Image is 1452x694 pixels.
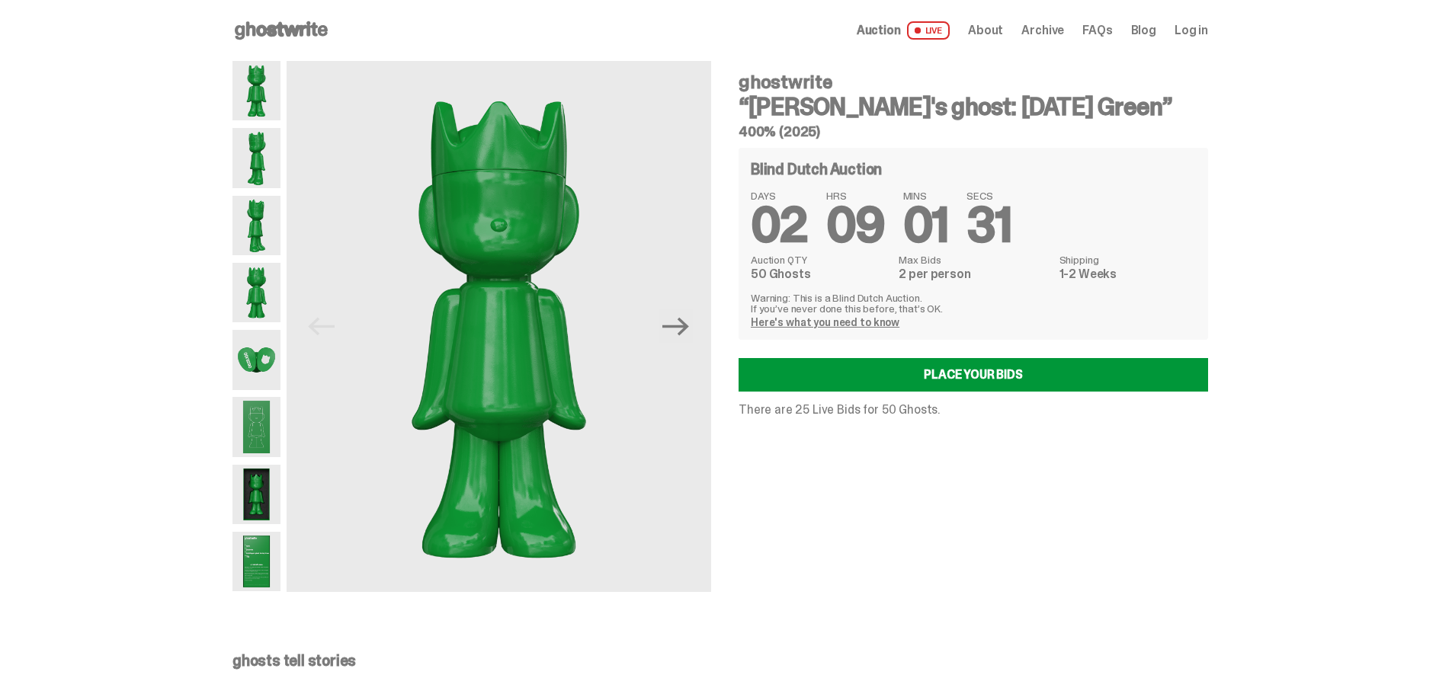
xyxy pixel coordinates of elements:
img: Schrodinger_Green_Hero_9.png [232,397,280,456]
dd: 50 Ghosts [751,268,889,280]
span: MINS [903,190,949,201]
dd: 1-2 Weeks [1059,268,1196,280]
a: Archive [1021,24,1064,37]
img: Schrodinger_Green_Hero_1.png [287,61,711,592]
a: Place your Bids [739,358,1208,392]
span: 01 [903,193,949,257]
dt: Shipping [1059,254,1196,265]
img: Schrodinger_Green_Hero_6.png [232,263,280,322]
a: About [968,24,1003,37]
a: FAQs [1082,24,1112,37]
span: HRS [826,190,885,201]
h4: ghostwrite [739,73,1208,91]
img: Schrodinger_Green_Hero_13.png [232,465,280,524]
img: Schrodinger_Green_Hero_7.png [232,330,280,389]
img: Schrodinger_Green_Hero_3.png [232,196,280,255]
p: ghosts tell stories [232,653,1208,668]
span: Auction [857,24,901,37]
a: Log in [1175,24,1208,37]
span: SECS [966,190,1011,201]
dt: Max Bids [899,254,1050,265]
p: There are 25 Live Bids for 50 Ghosts. [739,404,1208,416]
a: Here's what you need to know [751,315,899,329]
dt: Auction QTY [751,254,889,265]
dd: 2 per person [899,268,1050,280]
h3: “[PERSON_NAME]'s ghost: [DATE] Green” [739,94,1208,119]
p: Warning: This is a Blind Dutch Auction. If you’ve never done this before, that’s OK. [751,293,1196,314]
img: Schrodinger_Green_Hero_1.png [232,61,280,120]
span: 09 [826,193,885,257]
img: Schrodinger_Green_Hero_2.png [232,128,280,187]
a: Blog [1131,24,1156,37]
h5: 400% (2025) [739,125,1208,139]
span: DAYS [751,190,808,201]
a: Auction LIVE [857,21,950,40]
span: 02 [751,193,808,257]
button: Next [659,309,693,343]
img: Schrodinger_Green_Hero_12.png [232,532,280,591]
h4: Blind Dutch Auction [751,162,882,177]
span: 31 [966,193,1011,257]
span: LIVE [907,21,950,40]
